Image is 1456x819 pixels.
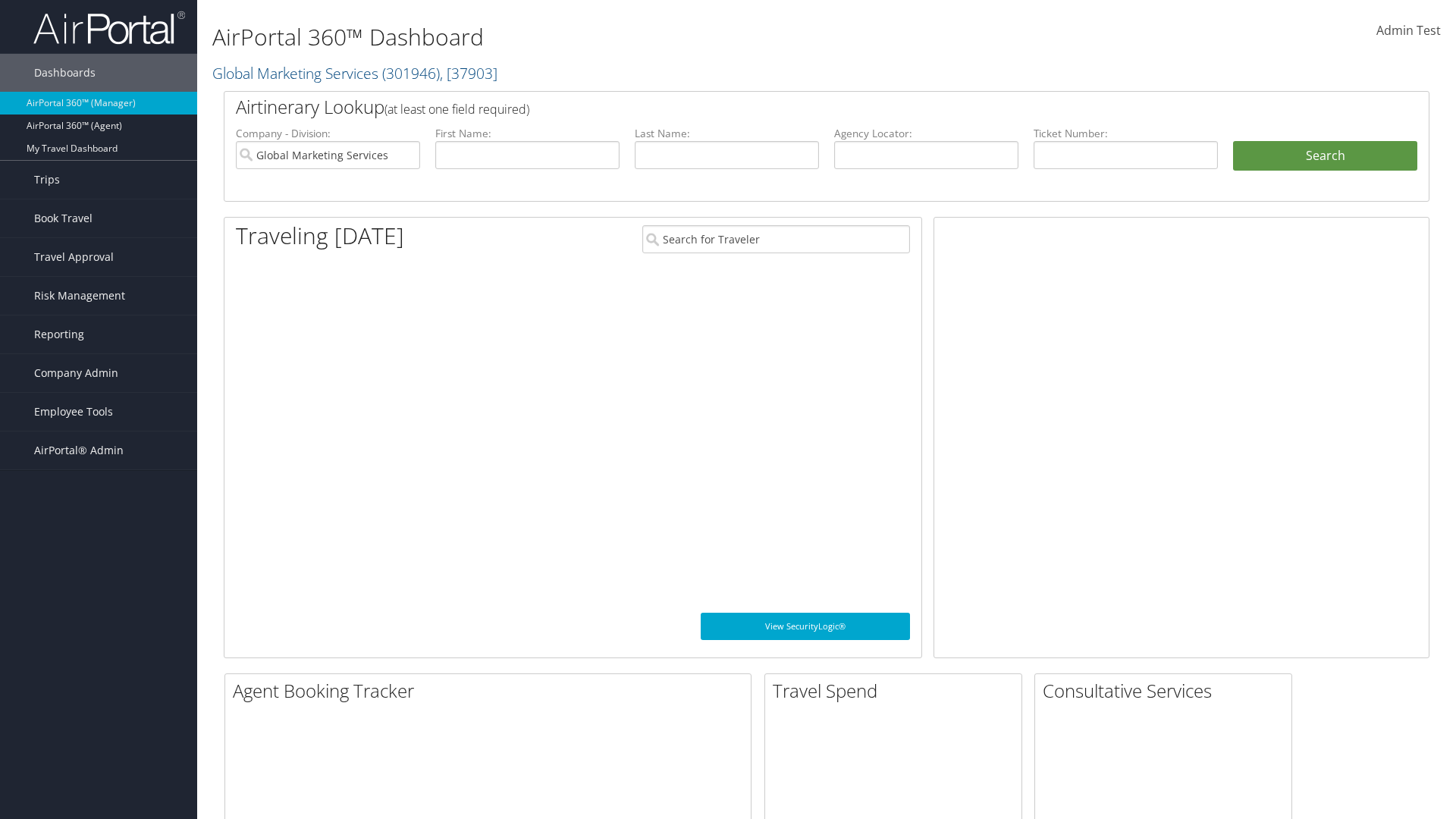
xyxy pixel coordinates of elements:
[236,220,404,252] h1: Traveling [DATE]
[635,126,819,141] label: Last Name:
[1376,22,1441,39] span: Admin Test
[1034,126,1218,141] label: Ticket Number:
[34,277,125,315] span: Risk Management
[34,393,113,431] span: Employee Tools
[1043,678,1291,704] h2: Consultative Services
[34,238,114,276] span: Travel Approval
[212,63,497,83] a: Global Marketing Services
[435,126,620,141] label: First Name:
[34,161,60,199] span: Trips
[236,126,420,141] label: Company - Division:
[34,315,84,353] span: Reporting
[34,199,93,237] span: Book Travel
[212,21,1031,53] h1: AirPortal 360™ Dashboard
[236,94,1317,120] h2: Airtinerary Lookup
[773,678,1021,704] h2: Travel Spend
[701,613,910,640] a: View SecurityLogic®
[33,10,185,45] img: airportal-logo.png
[1376,8,1441,55] a: Admin Test
[834,126,1018,141] label: Agency Locator:
[1233,141,1417,171] button: Search
[382,63,440,83] span: ( 301946 )
[642,225,910,253] input: Search for Traveler
[34,54,96,92] span: Dashboards
[440,63,497,83] span: , [ 37903 ]
[34,431,124,469] span: AirPortal® Admin
[233,678,751,704] h2: Agent Booking Tracker
[34,354,118,392] span: Company Admin
[384,101,529,118] span: (at least one field required)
